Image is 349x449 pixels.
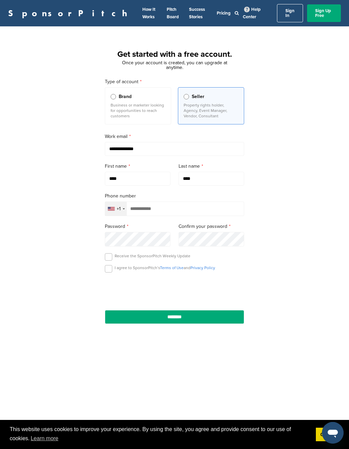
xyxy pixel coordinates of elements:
iframe: reCAPTCHA [136,280,213,300]
iframe: Button to launch messaging window [322,422,344,444]
label: Last name [179,163,244,170]
input: Brand Business or marketer looking for opportunities to reach customers [111,94,116,99]
a: Help Center [243,5,261,21]
span: Once your account is created, you can upgrade at anytime. [122,60,227,70]
label: Confirm your password [179,223,244,230]
p: Business or marketer looking for opportunities to reach customers [111,102,165,119]
a: Pricing [217,10,231,16]
div: Selected country [105,202,127,216]
div: +1 [117,207,121,211]
span: Brand [119,93,132,100]
label: Phone number [105,192,244,200]
span: Seller [192,93,204,100]
a: learn more about cookies [30,433,60,444]
label: First name [105,163,170,170]
p: Property rights holder, Agency, Event Manager, Vendor, Consultant [184,102,238,119]
p: I agree to SponsorPitch’s and [115,265,215,270]
span: This website uses cookies to improve your experience. By using the site, you agree and provide co... [10,425,310,444]
a: Success Stories [189,7,205,20]
h1: Get started with a free account. [97,48,252,61]
a: SponsorPitch [8,9,132,18]
label: Type of account [105,78,244,86]
a: dismiss cookie message [316,428,339,441]
a: Privacy Policy [190,265,215,270]
a: Sign In [277,4,303,22]
a: How It Works [142,7,155,20]
p: Receive the SponsorPitch Weekly Update [115,253,190,259]
a: Pitch Board [167,7,179,20]
label: Password [105,223,170,230]
input: Seller Property rights holder, Agency, Event Manager, Vendor, Consultant [184,94,189,99]
a: Terms of Use [160,265,184,270]
a: Sign Up Free [307,4,341,22]
label: Work email [105,133,244,140]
